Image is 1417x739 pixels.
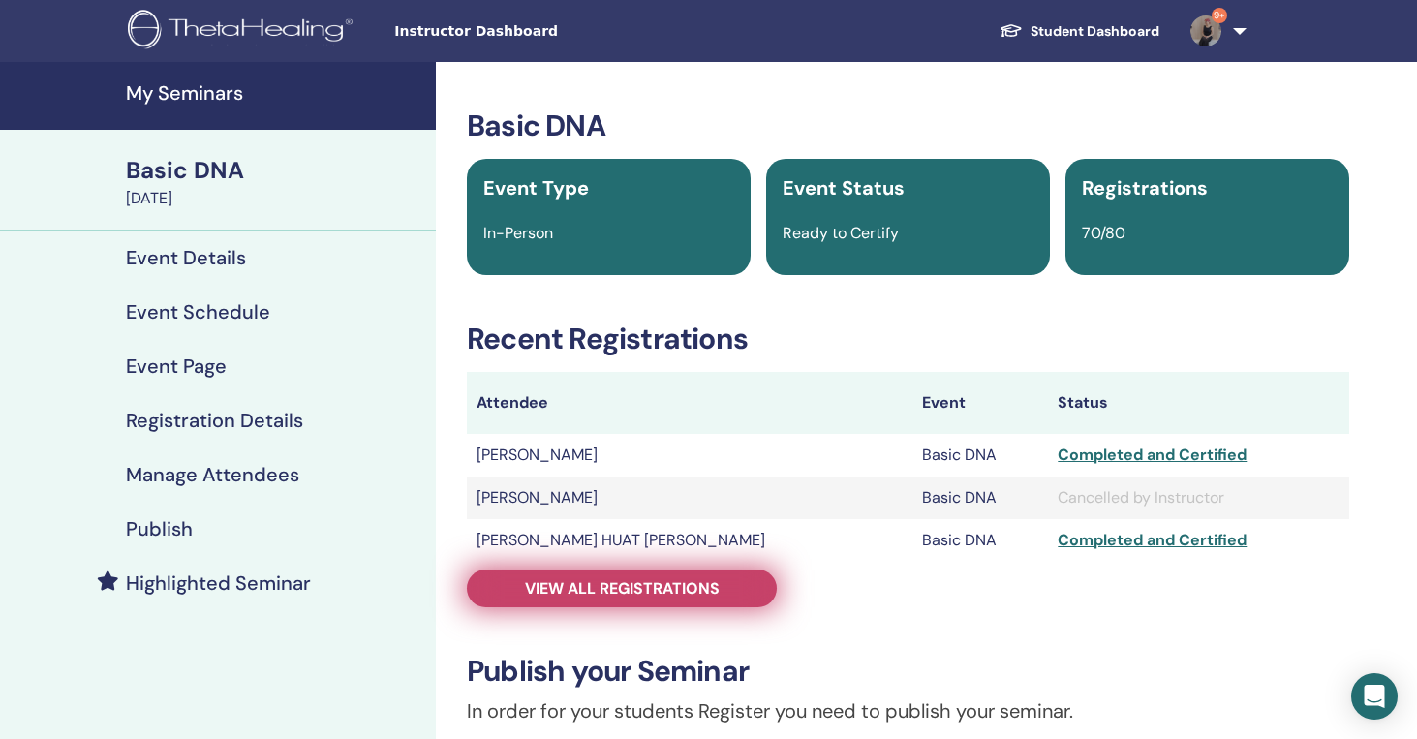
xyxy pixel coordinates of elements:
[467,322,1349,356] h3: Recent Registrations
[126,517,193,540] h4: Publish
[126,187,424,210] div: [DATE]
[126,571,311,595] h4: Highlighted Seminar
[467,108,1349,143] h3: Basic DNA
[126,154,424,187] div: Basic DNA
[126,81,424,105] h4: My Seminars
[1058,529,1340,552] div: Completed and Certified
[984,14,1175,49] a: Student Dashboard
[912,477,1048,519] td: Basic DNA
[1212,8,1227,23] span: 9+
[1351,673,1398,720] div: Open Intercom Messenger
[467,477,912,519] td: [PERSON_NAME]
[1082,175,1208,200] span: Registrations
[1048,372,1349,434] th: Status
[1000,22,1023,39] img: graduation-cap-white.svg
[912,434,1048,477] td: Basic DNA
[394,21,685,42] span: Instructor Dashboard
[467,654,1349,689] h3: Publish your Seminar
[467,570,777,607] a: View all registrations
[483,175,589,200] span: Event Type
[1082,223,1125,243] span: 70/80
[126,300,270,323] h4: Event Schedule
[525,578,720,599] span: View all registrations
[912,519,1048,562] td: Basic DNA
[114,154,436,210] a: Basic DNA[DATE]
[1058,486,1340,509] div: Cancelled by Instructor
[783,223,899,243] span: Ready to Certify
[126,246,246,269] h4: Event Details
[467,696,1349,725] p: In order for your students Register you need to publish your seminar.
[467,434,912,477] td: [PERSON_NAME]
[128,10,359,53] img: logo.png
[483,223,553,243] span: In-Person
[1058,444,1340,467] div: Completed and Certified
[467,372,912,434] th: Attendee
[126,354,227,378] h4: Event Page
[126,463,299,486] h4: Manage Attendees
[783,175,905,200] span: Event Status
[126,409,303,432] h4: Registration Details
[467,519,912,562] td: [PERSON_NAME] HUAT [PERSON_NAME]
[1190,15,1221,46] img: default.jpg
[912,372,1048,434] th: Event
